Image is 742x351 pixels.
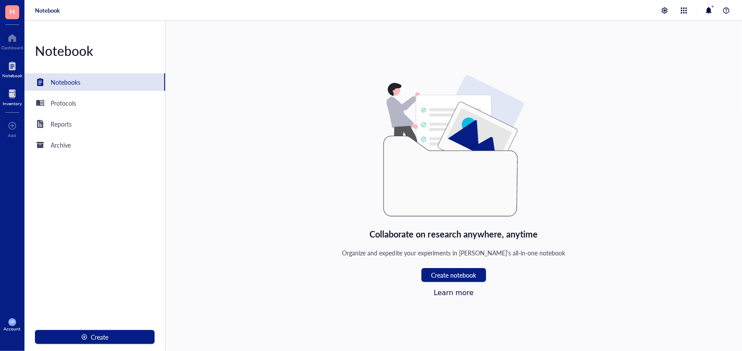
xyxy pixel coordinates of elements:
[51,98,76,108] div: Protocols
[24,115,165,133] a: Reports
[24,94,165,112] a: Protocols
[421,268,486,282] button: Create notebook
[91,334,108,341] span: Create
[3,87,22,106] a: Inventory
[35,7,60,14] a: Notebook
[431,272,476,279] span: Create notebook
[51,119,72,129] div: Reports
[51,140,71,150] div: Archive
[434,289,473,297] a: Learn more
[24,136,165,154] a: Archive
[2,73,22,78] div: Notebook
[35,330,155,344] button: Create
[24,42,165,59] div: Notebook
[4,326,21,331] div: Account
[1,31,23,50] a: Dashboard
[51,77,80,87] div: Notebooks
[8,133,17,138] div: Add
[10,6,15,17] span: H
[24,73,165,91] a: Notebooks
[342,248,566,258] div: Organize and expedite your experiments in [PERSON_NAME]'s all-in-one notebook
[3,101,22,106] div: Inventory
[1,45,23,50] div: Dashboard
[2,59,22,78] a: Notebook
[383,75,524,217] img: Empty state
[10,320,14,324] span: KM
[369,227,538,241] div: Collaborate on research anywhere, anytime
